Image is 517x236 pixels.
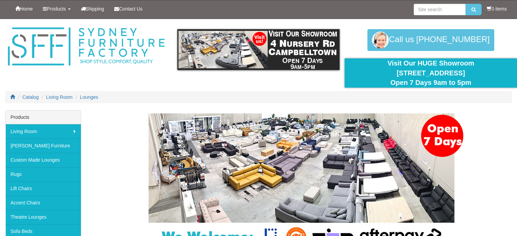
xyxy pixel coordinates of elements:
[22,94,39,100] a: Catalog
[5,124,81,139] a: Living Room
[177,29,340,70] img: showroom.gif
[5,26,167,68] img: Sydney Furniture Factory
[5,139,81,153] a: [PERSON_NAME] Furniture
[10,0,38,17] a: Home
[414,4,466,15] input: Site search
[5,210,81,224] a: Theatre Lounges
[5,153,81,167] a: Custom Made Lounges
[109,0,148,17] a: Contact Us
[5,196,81,210] a: Accent Chairs
[86,6,104,12] span: Shipping
[47,6,66,12] span: Products
[119,6,142,12] span: Contact Us
[46,94,73,100] a: Living Room
[5,167,81,181] a: Rugs
[38,0,75,17] a: Products
[5,110,81,124] div: Products
[80,94,98,100] a: Lounges
[20,6,33,12] span: Home
[350,58,512,88] div: Visit Our HUGE Showroom [STREET_ADDRESS] Open 7 Days 9am to 5pm
[487,5,507,12] li: 0 items
[76,0,109,17] a: Shipping
[5,181,81,196] a: Lift Chairs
